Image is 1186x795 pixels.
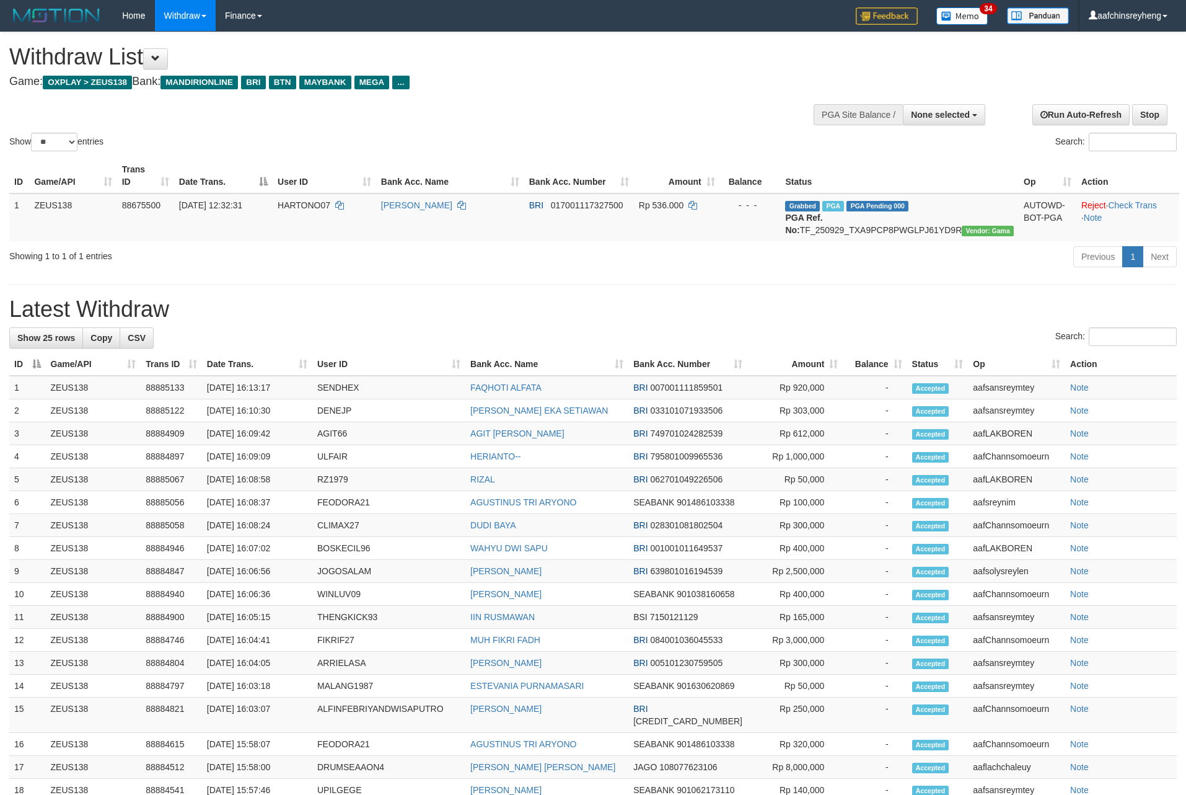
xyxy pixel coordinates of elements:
a: 1 [1122,246,1143,267]
td: 9 [9,560,46,583]
td: ZEUS138 [46,399,141,422]
td: ZEUS138 [46,514,141,537]
th: Game/API: activate to sort column ascending [46,353,141,376]
span: BRI [633,658,648,668]
td: 88885056 [141,491,202,514]
td: Rp 300,000 [747,652,843,675]
span: Rp 536.000 [639,200,683,210]
td: [DATE] 15:58:00 [202,756,312,779]
td: 15 [9,698,46,733]
td: ZEUS138 [46,491,141,514]
span: None selected [911,110,970,120]
th: User ID: activate to sort column ascending [273,158,376,193]
span: Copy 005101230759505 to clipboard [650,658,723,668]
td: 88884897 [141,445,202,468]
th: ID [9,158,29,193]
div: PGA Site Balance / [814,104,903,125]
button: None selected [903,104,985,125]
label: Search: [1055,327,1177,346]
td: Rp 920,000 [747,376,843,399]
td: Rp 165,000 [747,606,843,629]
span: BRI [241,76,265,89]
a: [PERSON_NAME] EKA SETIAWAN [470,406,608,415]
span: Accepted [912,383,949,394]
td: ARRIELASA [312,652,465,675]
td: [DATE] 16:13:17 [202,376,312,399]
a: [PERSON_NAME] [470,566,542,576]
td: aafChannsomoeurn [968,445,1065,468]
td: - [843,606,907,629]
td: 8 [9,537,46,560]
td: RZ1979 [312,468,465,491]
span: Copy 084001036045533 to clipboard [650,635,723,645]
span: 34 [980,3,996,14]
td: SENDHEX [312,376,465,399]
a: WAHYU DWI SAPU [470,543,548,553]
td: [DATE] 16:03:07 [202,698,312,733]
a: IIN RUSMAWAN [470,612,535,622]
td: Rp 8,000,000 [747,756,843,779]
td: 17 [9,756,46,779]
td: - [843,537,907,560]
span: Copy 901486103338 to clipboard [677,497,734,507]
a: Previous [1073,246,1123,267]
td: aafChannsomoeurn [968,583,1065,606]
td: aafLAKBOREN [968,422,1065,445]
label: Search: [1055,133,1177,151]
td: aafChannsomoeurn [968,514,1065,537]
span: BRI [633,451,648,461]
td: - [843,491,907,514]
span: Accepted [912,613,949,623]
span: MEGA [354,76,390,89]
a: Note [1070,739,1089,749]
td: [DATE] 16:08:37 [202,491,312,514]
td: aafsolysreylen [968,560,1065,583]
a: Note [1070,658,1089,668]
span: BRI [633,704,648,714]
span: BRI [633,474,648,484]
a: Run Auto-Refresh [1032,104,1130,125]
td: ZEUS138 [46,583,141,606]
td: 88884797 [141,675,202,698]
td: [DATE] 16:05:15 [202,606,312,629]
span: ... [392,76,409,89]
a: HERIANTO-- [470,451,521,461]
td: [DATE] 16:04:41 [202,629,312,652]
span: Show 25 rows [17,333,75,343]
span: Accepted [912,544,949,554]
div: - - - [725,199,776,211]
td: 88884512 [141,756,202,779]
td: MALANG1987 [312,675,465,698]
td: BOSKECIL96 [312,537,465,560]
td: DENEJP [312,399,465,422]
td: ZEUS138 [46,698,141,733]
td: - [843,652,907,675]
span: [DATE] 12:32:31 [179,200,242,210]
span: SEABANK [633,497,674,507]
td: 13 [9,652,46,675]
td: 6 [9,491,46,514]
td: THENGKICK93 [312,606,465,629]
th: Game/API: activate to sort column ascending [29,158,116,193]
td: 88884746 [141,629,202,652]
th: Date Trans.: activate to sort column descending [174,158,273,193]
td: aafsreynim [968,491,1065,514]
th: Bank Acc. Number: activate to sort column ascending [524,158,634,193]
td: ULFAIR [312,445,465,468]
td: · · [1076,193,1179,241]
td: 88884900 [141,606,202,629]
label: Show entries [9,133,103,151]
td: aafChannsomoeurn [968,629,1065,652]
span: Copy 7150121129 to clipboard [650,612,698,622]
a: Note [1070,681,1089,691]
a: CSV [120,327,154,349]
td: - [843,698,907,733]
img: MOTION_logo.png [9,6,103,25]
td: 1 [9,376,46,399]
span: SEABANK [633,589,674,599]
td: [DATE] 16:09:42 [202,422,312,445]
th: Action [1076,158,1179,193]
td: Rp 300,000 [747,514,843,537]
td: Rp 303,000 [747,399,843,422]
td: ZEUS138 [46,445,141,468]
